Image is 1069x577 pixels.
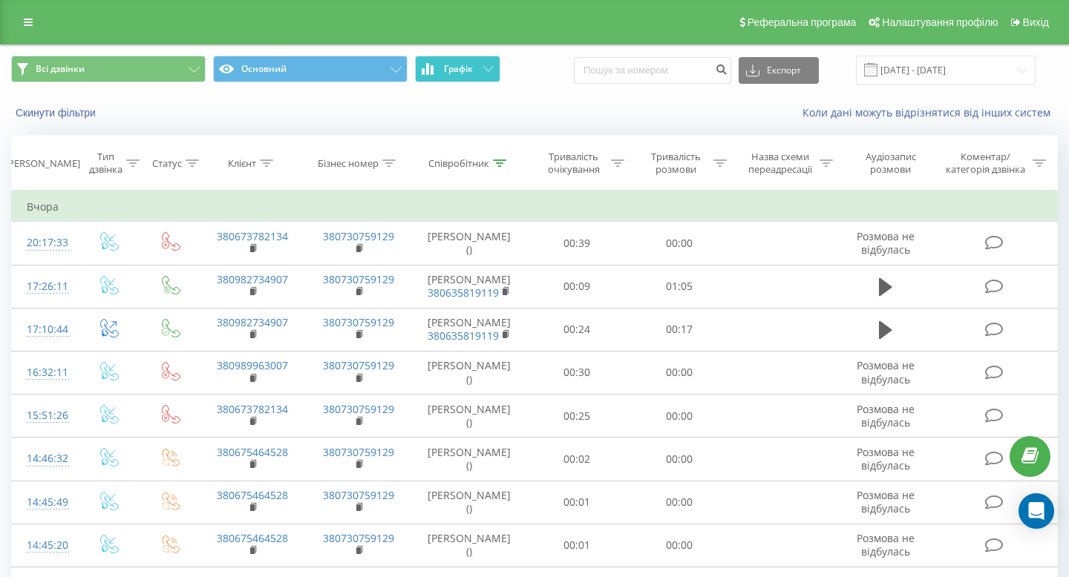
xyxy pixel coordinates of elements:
a: 380730759129 [323,315,394,329]
a: 380989963007 [217,358,288,372]
div: Open Intercom Messenger [1019,493,1054,529]
span: Налаштування профілю [882,16,998,28]
div: 17:10:44 [27,315,62,344]
div: Тривалість розмови [641,151,710,176]
span: Розмова не відбулась [857,402,915,429]
td: 00:00 [628,395,730,438]
div: 16:32:11 [27,358,62,387]
a: 380730759129 [323,402,394,416]
div: Аудіозапис розмови [850,151,931,176]
div: 17:26:11 [27,272,62,301]
span: Розмова не відбулась [857,445,915,472]
a: 380730759129 [323,229,394,243]
a: 380730759129 [323,445,394,459]
div: Бізнес номер [318,157,379,170]
div: 15:51:26 [27,401,62,430]
a: 380675464528 [217,531,288,545]
td: 00:00 [628,351,730,394]
td: 00:01 [526,524,629,567]
div: Тривалість очікування [540,151,608,176]
div: 14:46:32 [27,444,62,473]
input: Пошук за номером [574,57,731,84]
td: 00:00 [628,438,730,481]
div: [PERSON_NAME] [5,157,80,170]
span: Всі дзвінки [36,63,85,75]
a: 380675464528 [217,488,288,502]
button: Скинути фільтри [11,106,103,119]
a: 380675464528 [217,445,288,459]
span: Реферальна програма [748,16,857,28]
a: 380730759129 [323,488,394,502]
a: 380673782134 [217,402,288,416]
td: [PERSON_NAME] () [412,524,526,567]
span: Розмова не відбулась [857,531,915,558]
a: 380982734907 [217,315,288,329]
td: 00:24 [526,308,629,351]
div: 14:45:20 [27,531,62,560]
a: 380730759129 [323,358,394,372]
div: Назва схеми переадресації [744,151,816,176]
td: [PERSON_NAME] [412,265,526,308]
div: 20:17:33 [27,228,62,257]
td: [PERSON_NAME] () [412,438,526,481]
td: 00:01 [526,481,629,524]
span: Вихід [1023,16,1049,28]
button: Всі дзвінки [11,56,206,82]
div: Статус [152,157,182,170]
a: 380635819119 [428,286,499,300]
a: 380635819119 [428,329,499,343]
a: 380982734907 [217,272,288,286]
button: Експорт [739,57,819,84]
div: Тип дзвінка [89,151,122,176]
td: [PERSON_NAME] () [412,351,526,394]
a: 380730759129 [323,531,394,545]
td: 00:00 [628,524,730,567]
td: Вчора [12,192,1058,222]
span: Графік [444,64,473,74]
td: [PERSON_NAME] () [412,395,526,438]
td: 00:25 [526,395,629,438]
a: 380730759129 [323,272,394,286]
button: Графік [415,56,500,82]
span: Розмова не відбулась [857,229,915,257]
td: 00:39 [526,222,629,265]
td: 00:00 [628,222,730,265]
span: Розмова не відбулась [857,488,915,515]
a: 380673782134 [217,229,288,243]
td: 00:30 [526,351,629,394]
td: 01:05 [628,265,730,308]
td: 00:09 [526,265,629,308]
div: 14:45:49 [27,488,62,517]
div: Співробітник [428,157,489,170]
div: Коментар/категорія дзвінка [942,151,1029,176]
td: 00:02 [526,438,629,481]
td: 00:17 [628,308,730,351]
td: 00:00 [628,481,730,524]
button: Основний [213,56,408,82]
td: [PERSON_NAME] () [412,222,526,265]
div: Клієнт [228,157,256,170]
span: Розмова не відбулась [857,358,915,386]
td: [PERSON_NAME] [412,308,526,351]
td: [PERSON_NAME] () [412,481,526,524]
a: Коли дані можуть відрізнятися вiд інших систем [802,105,1058,119]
